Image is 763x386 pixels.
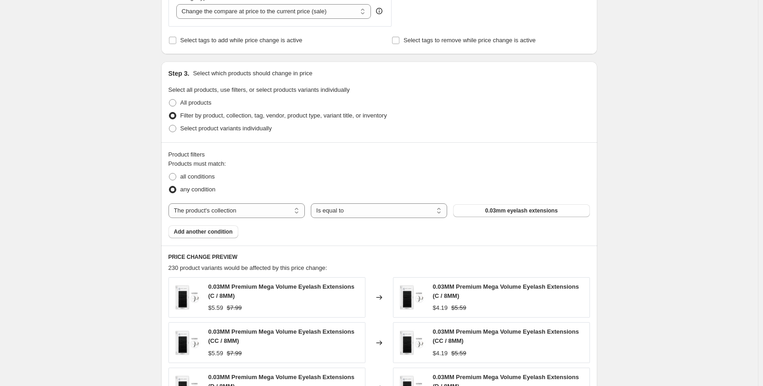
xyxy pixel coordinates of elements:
img: 0-03mm-premium-mega-volume-eyelash-extensions_80x.jpg [398,284,426,311]
div: Product filters [168,150,590,159]
span: All products [180,99,212,106]
span: $5.59 [451,304,466,311]
img: 0-03mm-premium-mega-volume-eyelash-extensions_80x.jpg [174,284,201,311]
span: 0.03MM Premium Mega Volume Eyelash Extensions (CC / 8MM) [433,328,579,344]
span: all conditions [180,173,215,180]
span: any condition [180,186,216,193]
span: 230 product variants would be affected by this price change: [168,264,327,271]
span: $5.59 [451,350,466,357]
span: 0.03MM Premium Mega Volume Eyelash Extensions (C / 8MM) [433,283,579,299]
span: $5.59 [208,304,224,311]
span: 0.03MM Premium Mega Volume Eyelash Extensions (CC / 8MM) [208,328,354,344]
div: help [375,6,384,16]
span: Filter by product, collection, tag, vendor, product type, variant title, or inventory [180,112,387,119]
img: 0-03mm-premium-mega-volume-eyelash-extensions_80x.jpg [174,329,201,357]
span: Products must match: [168,160,226,167]
span: $4.19 [433,304,448,311]
span: Select product variants individually [180,125,272,132]
span: $7.99 [227,350,242,357]
span: $7.99 [227,304,242,311]
span: 0.03mm eyelash extensions [485,207,558,214]
p: Select which products should change in price [193,69,312,78]
span: $5.59 [208,350,224,357]
h2: Step 3. [168,69,190,78]
span: Select tags to add while price change is active [180,37,303,44]
button: 0.03mm eyelash extensions [453,204,589,217]
span: Select all products, use filters, or select products variants individually [168,86,350,93]
button: Add another condition [168,225,238,238]
span: Select tags to remove while price change is active [404,37,536,44]
span: $4.19 [433,350,448,357]
span: Add another condition [174,228,233,235]
img: 0-03mm-premium-mega-volume-eyelash-extensions_80x.jpg [398,329,426,357]
h6: PRICE CHANGE PREVIEW [168,253,590,261]
span: 0.03MM Premium Mega Volume Eyelash Extensions (C / 8MM) [208,283,354,299]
